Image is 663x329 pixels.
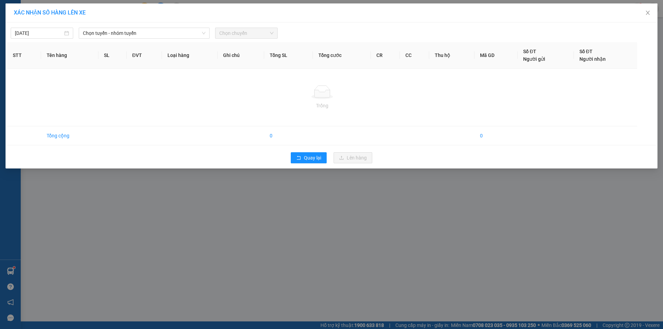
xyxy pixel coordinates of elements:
span: down [202,31,206,35]
span: rollback [296,155,301,161]
th: Tổng cước [313,42,371,69]
span: SĐT XE [34,29,57,37]
button: Close [638,3,657,23]
th: Thu hộ [429,42,474,69]
span: Số ĐT [523,49,536,54]
span: Quay lại [304,154,321,162]
span: close [645,10,651,16]
th: Tên hàng [41,42,98,69]
th: Ghi chú [218,42,265,69]
th: Tổng SL [264,42,313,69]
button: rollbackQuay lại [291,152,327,163]
td: 0 [264,126,313,145]
span: Chọn chuyến [219,28,273,38]
strong: PHIẾU BIÊN NHẬN [27,38,65,53]
span: HS1210250639 [73,28,114,35]
th: SL [98,42,126,69]
strong: CHUYỂN PHÁT NHANH ĐÔNG LÝ [22,6,70,28]
div: Trống [13,102,632,109]
input: 12/10/2025 [15,29,63,37]
img: logo [3,20,19,44]
th: Mã GD [474,42,518,69]
button: uploadLên hàng [334,152,372,163]
span: Người gửi [523,56,545,62]
th: STT [7,42,41,69]
th: Loại hàng [162,42,218,69]
span: Người nhận [579,56,606,62]
th: CC [400,42,429,69]
span: Số ĐT [579,49,593,54]
span: Chọn tuyến - nhóm tuyến [83,28,205,38]
span: XÁC NHẬN SỐ HÀNG LÊN XE [14,9,86,16]
td: 0 [474,126,518,145]
th: CR [371,42,400,69]
th: ĐVT [127,42,162,69]
td: Tổng cộng [41,126,98,145]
